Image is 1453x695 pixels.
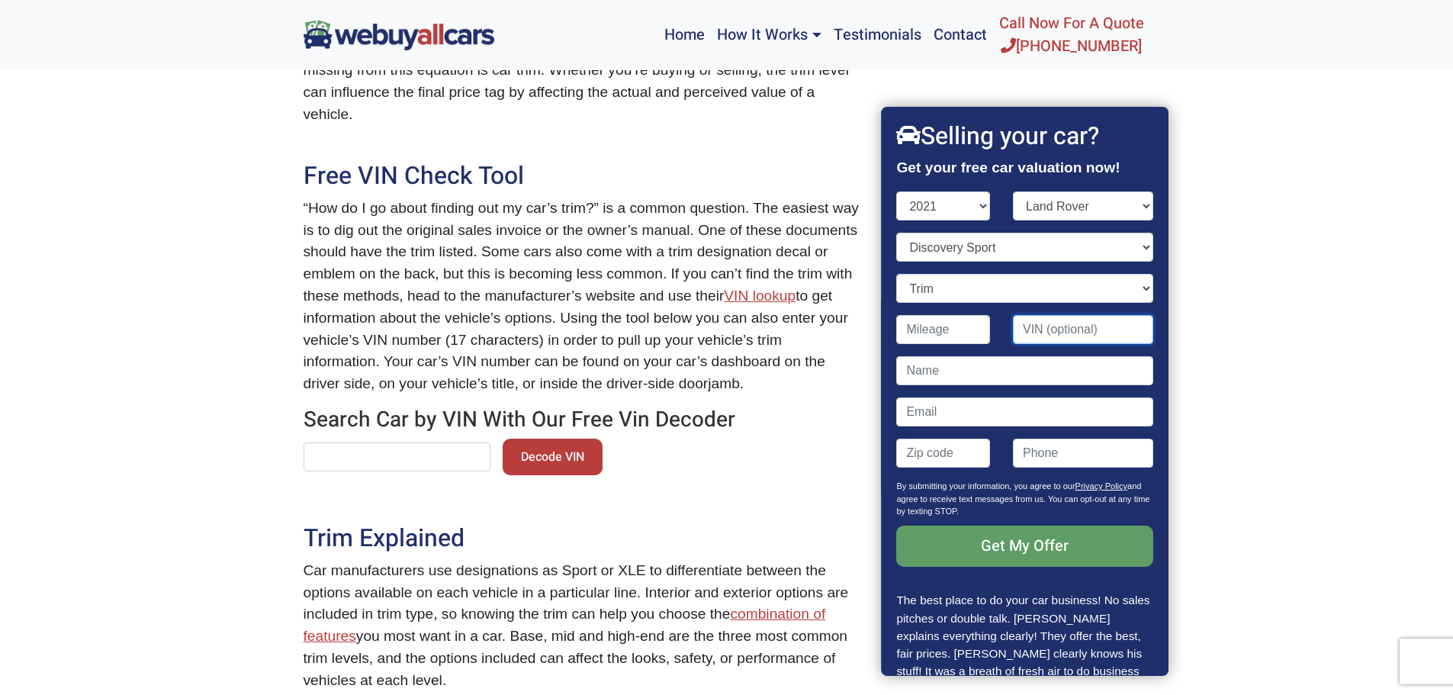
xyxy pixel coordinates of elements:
[711,6,827,64] a: How It Works
[304,18,850,121] span: Most people seek a specific make and model when shopping for a car and look up used vehicle value...
[993,6,1150,64] a: Call Now For A Quote[PHONE_NUMBER]
[304,200,859,304] span: “How do I go about finding out my car’s trim?” is a common question. The easiest way is to dig ou...
[897,439,991,468] input: Zip code
[897,397,1153,426] input: Email
[304,288,848,391] span: to get information about the vehicle’s options. Using the tool below you can also enter your vehi...
[304,562,849,623] span: Car manufacturers use designations as Sport or XLE to differentiate between the options available...
[503,439,603,475] button: Decode VIN
[1013,315,1153,344] input: VIN (optional)
[724,288,796,304] a: VIN lookup
[897,526,1153,567] input: Get My Offer
[897,159,1120,175] strong: Get your free car valuation now!
[828,6,927,64] a: Testimonials
[304,158,524,194] span: Free VIN Check Tool
[897,122,1153,151] h2: Selling your car?
[897,191,1153,591] form: Contact form
[897,315,991,344] input: Mileage
[304,520,465,556] span: Trim Explained
[927,6,993,64] a: Contact
[1075,481,1127,491] a: Privacy Policy
[897,356,1153,385] input: Name
[304,20,494,50] img: We Buy All Cars in NJ logo
[658,6,711,64] a: Home
[1013,439,1153,468] input: Phone
[897,480,1153,526] p: By submitting your information, you agree to our and agree to receive text messages from us. You ...
[304,628,848,688] span: you most want in a car. Base, mid and high-end are the three most common trim levels, and the opt...
[304,407,860,433] h3: Search Car by VIN With Our Free Vin Decoder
